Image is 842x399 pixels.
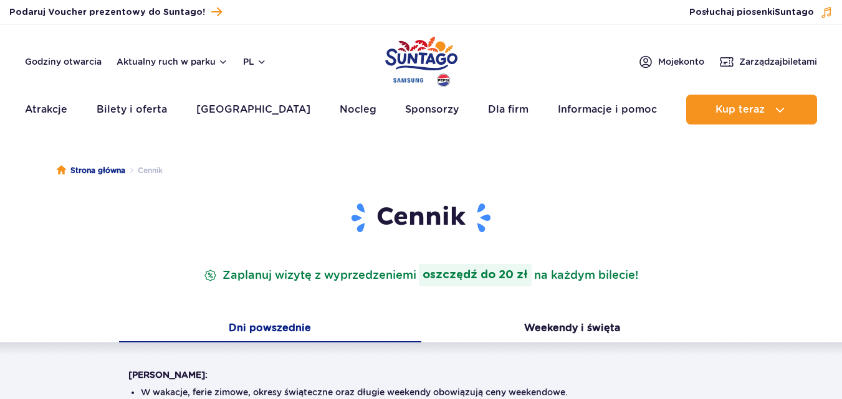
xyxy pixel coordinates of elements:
[715,104,765,115] span: Kup teraz
[128,202,714,234] h1: Cennik
[719,54,817,69] a: Zarządzajbiletami
[739,55,817,68] span: Zarządzaj biletami
[686,95,817,124] button: Kup teraz
[243,55,267,68] button: pl
[638,54,704,69] a: Mojekonto
[201,264,641,286] p: Zaplanuj wizytę z wyprzedzeniem na każdym bilecie!
[119,316,421,342] button: Dni powszednie
[141,386,702,398] li: W wakacje, ferie zimowe, okresy świąteczne oraz długie weekendy obowiązują ceny weekendowe.
[689,6,833,19] button: Posłuchaj piosenkiSuntago
[421,316,724,342] button: Weekendy i święta
[57,164,125,177] a: Strona główna
[9,4,222,21] a: Podaruj Voucher prezentowy do Suntago!
[488,95,529,124] a: Dla firm
[658,55,704,68] span: Moje konto
[9,6,205,19] span: Podaruj Voucher prezentowy do Suntago!
[125,164,163,177] li: Cennik
[117,57,228,67] button: Aktualny ruch w parku
[128,370,208,380] strong: [PERSON_NAME]:
[97,95,167,124] a: Bilety i oferta
[689,6,814,19] span: Posłuchaj piosenki
[385,31,457,88] a: Park of Poland
[405,95,459,124] a: Sponsorzy
[340,95,376,124] a: Nocleg
[196,95,310,124] a: [GEOGRAPHIC_DATA]
[25,55,102,68] a: Godziny otwarcia
[775,8,814,17] span: Suntago
[25,95,67,124] a: Atrakcje
[558,95,657,124] a: Informacje i pomoc
[419,264,532,286] strong: oszczędź do 20 zł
